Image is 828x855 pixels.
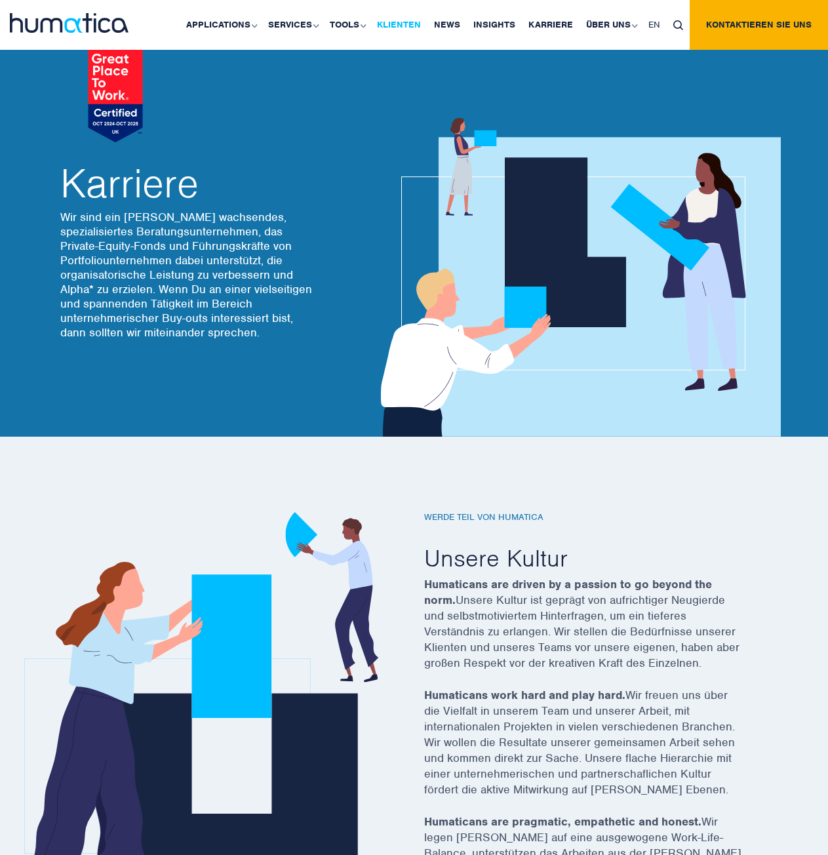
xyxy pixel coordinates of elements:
img: about_banner1 [368,118,781,437]
strong: Humaticans are pragmatic, empathetic and honest. [424,814,701,829]
img: search_icon [673,20,683,30]
strong: Humaticans work hard and play hard. [424,688,625,702]
p: Wir sind ein [PERSON_NAME] wachsendes, spezialisiertes Beratungsunternehmen, das Private-Equity-F... [60,210,316,340]
span: EN [648,19,660,30]
h2: Unsere Kultur [424,543,778,573]
p: Wir freuen uns über die Vielfalt in unserem Team und unserer Arbeit, mit internationalen Projekte... [424,687,778,814]
strong: Humaticans are driven by a passion to go beyond the norm. [424,577,712,607]
img: logo [10,13,128,33]
h6: Werde Teil von Humatica [424,512,778,523]
h2: Karriere [60,164,316,203]
p: Unsere Kultur ist geprägt von aufrichtiger Neugierde und selbstmotiviertem Hinterfragen, um ein t... [424,576,778,687]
